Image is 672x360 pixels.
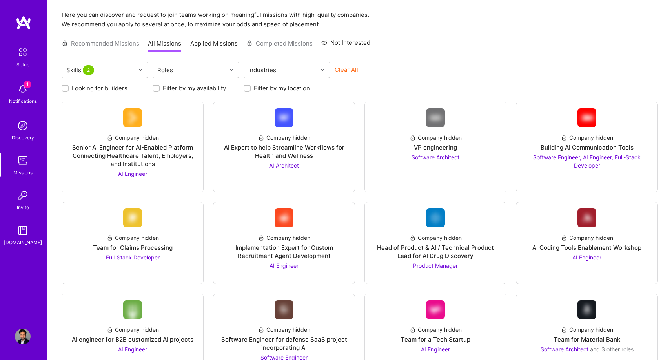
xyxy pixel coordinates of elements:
[577,108,596,127] img: Company Logo
[321,68,324,72] i: icon Chevron
[220,208,348,278] a: Company LogoCompany hiddenImplementation Expert for Custom Recruitment Agent DevelopmentAI Engineer
[426,108,445,127] img: Company Logo
[426,300,445,319] img: Company Logo
[190,39,238,52] a: Applied Missions
[83,65,94,75] span: 2
[258,133,310,142] div: Company hidden
[421,346,450,353] span: AI Engineer
[523,108,651,186] a: Company LogoCompany hiddenBuilding AI Communication ToolsSoftware Engineer, AI Engineer, Full-Sta...
[577,208,596,227] img: Company Logo
[118,170,147,177] span: AI Engineer
[4,238,42,247] div: [DOMAIN_NAME]
[371,108,500,186] a: Company LogoCompany hiddenVP engineeringSoftware Architect
[270,262,299,269] span: AI Engineer
[16,60,29,69] div: Setup
[123,108,142,127] img: Company Logo
[254,84,310,92] label: Filter by my location
[275,300,293,319] img: Company Logo
[275,208,293,227] img: Company Logo
[532,243,641,252] div: AI Coding Tools Enablement Workshop
[590,346,634,353] span: and 3 other roles
[220,335,348,352] div: Software Engineer for defense SaaS project incorporating AI
[410,133,462,142] div: Company hidden
[123,300,142,319] img: Company Logo
[64,64,98,76] div: Skills
[561,234,613,242] div: Company hidden
[93,243,173,252] div: Team for Claims Processing
[13,168,33,177] div: Missions
[229,68,233,72] i: icon Chevron
[15,44,31,60] img: setup
[15,81,31,97] img: bell
[541,143,634,152] div: Building AI Communication Tools
[68,143,197,168] div: Senior AI Engineer for AI-Enabled Platform Connecting Healthcare Talent, Employers, and Institutions
[371,208,500,278] a: Company LogoCompany hiddenHead of Product & AI / Technical Product Lead for AI Drug DiscoveryProd...
[258,325,310,334] div: Company hidden
[15,153,31,168] img: teamwork
[107,234,159,242] div: Company hidden
[561,325,613,334] div: Company hidden
[148,39,181,52] a: All Missions
[414,143,457,152] div: VP engineering
[220,143,348,160] div: AI Expert to help Streamline Workflows for Health and Wellness
[554,335,620,344] div: Team for Material Bank
[24,81,31,88] span: 1
[17,203,29,212] div: Invite
[13,329,33,344] a: User Avatar
[62,10,658,29] p: Here you can discover and request to join teams working on meaningful missions with high-quality ...
[572,254,601,261] span: AI Engineer
[577,300,596,319] img: Company Logo
[523,208,651,278] a: Company LogoCompany hiddenAI Coding Tools Enablement WorkshopAI Engineer
[15,188,31,203] img: Invite
[12,133,34,142] div: Discovery
[138,68,142,72] i: icon Chevron
[561,133,613,142] div: Company hidden
[15,223,31,238] img: guide book
[371,243,500,260] div: Head of Product & AI / Technical Product Lead for AI Drug Discovery
[9,97,37,105] div: Notifications
[410,325,462,334] div: Company hidden
[68,208,197,278] a: Company LogoCompany hiddenTeam for Claims ProcessingFull-Stack Developer
[72,335,193,344] div: AI engineer for B2B customized AI projects
[107,133,159,142] div: Company hidden
[410,234,462,242] div: Company hidden
[123,208,142,227] img: Company Logo
[258,234,310,242] div: Company hidden
[413,262,458,269] span: Product Manager
[15,118,31,133] img: discovery
[68,108,197,186] a: Company LogoCompany hiddenSenior AI Engineer for AI-Enabled Platform Connecting Healthcare Talent...
[412,154,459,161] span: Software Architect
[220,108,348,186] a: Company LogoCompany hiddenAI Expert to help Streamline Workflows for Health and WellnessAI Architect
[72,84,127,92] label: Looking for builders
[246,64,278,76] div: Industries
[335,66,358,74] button: Clear All
[426,208,445,227] img: Company Logo
[321,38,370,52] a: Not Interested
[163,84,226,92] label: Filter by my availability
[106,254,160,261] span: Full-Stack Developer
[220,243,348,260] div: Implementation Expert for Custom Recruitment Agent Development
[533,154,641,169] span: Software Engineer, AI Engineer, Full-Stack Developer
[401,335,470,344] div: Team for a Tech Startup
[275,108,293,127] img: Company Logo
[269,162,299,169] span: AI Architect
[155,64,175,76] div: Roles
[16,16,31,30] img: logo
[118,346,147,353] span: AI Engineer
[541,346,588,353] span: Software Architect
[15,329,31,344] img: User Avatar
[107,325,159,334] div: Company hidden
